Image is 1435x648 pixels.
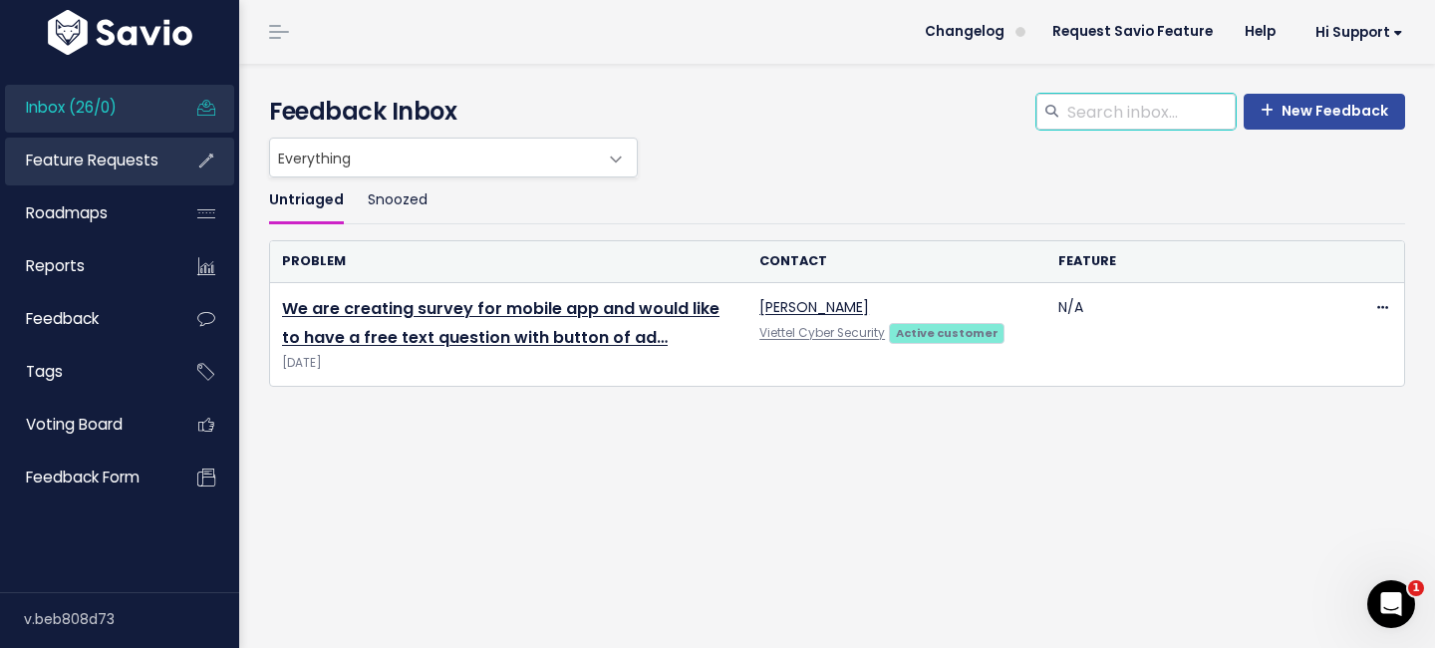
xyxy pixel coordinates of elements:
[269,94,1405,130] h4: Feedback Inbox
[270,241,747,282] th: Problem
[270,139,597,176] span: Everything
[43,10,197,55] img: logo-white.9d6f32f41409.svg
[26,308,99,329] span: Feedback
[26,97,117,118] span: Inbox (26/0)
[925,25,1004,39] span: Changelog
[368,177,428,224] a: Snoozed
[759,297,869,317] a: [PERSON_NAME]
[1244,94,1405,130] a: New Feedback
[1065,94,1236,130] input: Search inbox...
[26,202,108,223] span: Roadmaps
[1046,241,1344,282] th: Feature
[26,467,140,487] span: Feedback form
[24,593,239,645] div: v.beb808d73
[282,297,719,349] a: We are creating survey for mobile app and would like to have a free text question with button of ad…
[5,85,165,131] a: Inbox (26/0)
[269,177,1405,224] ul: Filter feature requests
[889,322,1004,342] a: Active customer
[1315,25,1403,40] span: Hi Support
[896,325,999,341] strong: Active customer
[26,150,158,170] span: Feature Requests
[26,255,85,276] span: Reports
[26,361,63,382] span: Tags
[1291,17,1419,48] a: Hi Support
[747,241,1045,282] th: Contact
[5,138,165,183] a: Feature Requests
[1046,283,1344,387] td: N/A
[282,353,735,374] span: [DATE]
[5,455,165,500] a: Feedback form
[26,414,123,435] span: Voting Board
[1367,580,1415,628] iframe: Intercom live chat
[5,349,165,395] a: Tags
[1229,17,1291,47] a: Help
[5,243,165,289] a: Reports
[5,402,165,448] a: Voting Board
[5,296,165,342] a: Feedback
[5,190,165,236] a: Roadmaps
[759,325,885,341] a: Viettel Cyber Security
[269,138,638,177] span: Everything
[1036,17,1229,47] a: Request Savio Feature
[269,177,344,224] a: Untriaged
[1408,580,1424,596] span: 1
